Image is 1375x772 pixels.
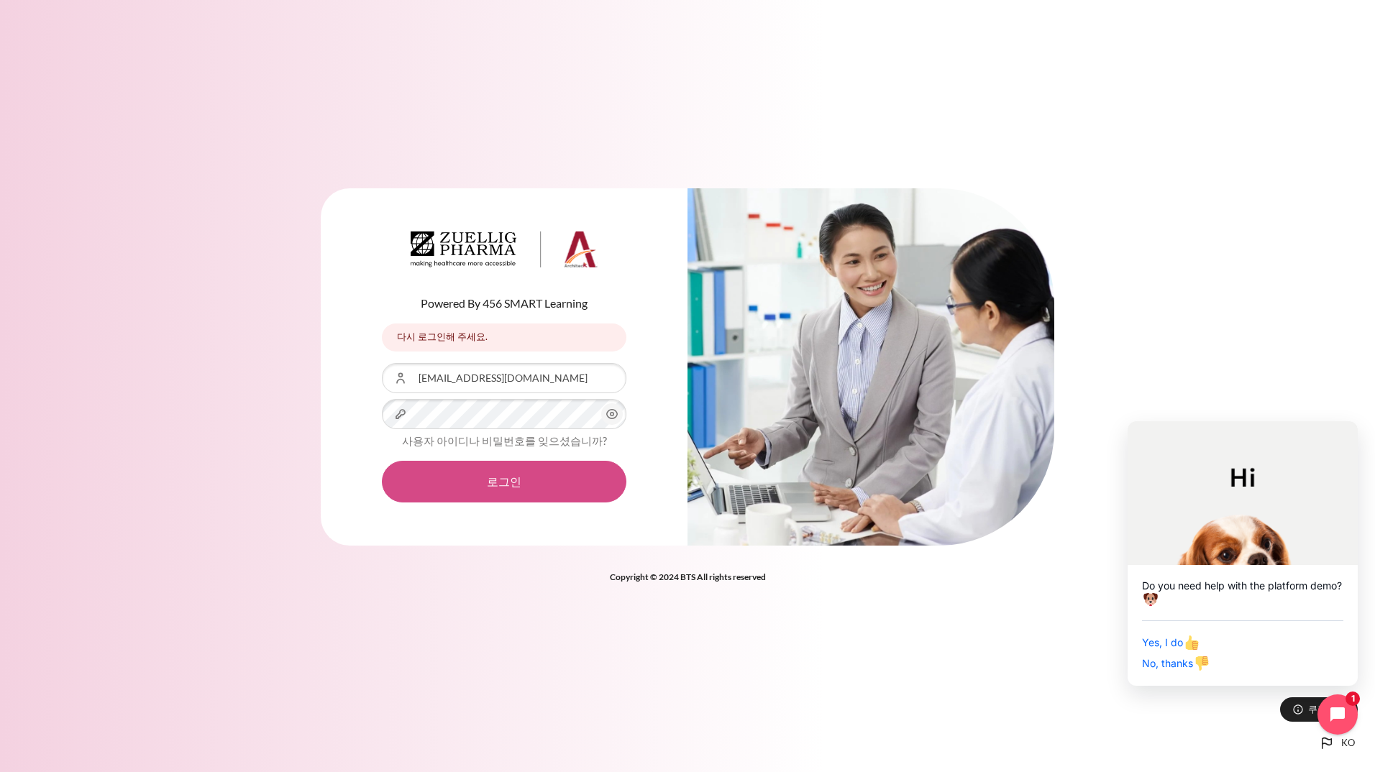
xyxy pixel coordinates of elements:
button: 쿠키 공지 [1280,697,1358,722]
a: Architeck [411,231,598,273]
span: ko [1341,736,1355,750]
div: 다시 로그인해 주세요. [382,323,626,351]
button: 로그인 [382,461,626,502]
button: Languages [1312,729,1361,758]
span: 쿠키 공지 [1308,702,1347,716]
a: 사용자 아이디나 비밀번호를 잊으셨습니까? [402,434,607,447]
strong: Copyright © 2024 BTS All rights reserved [610,571,766,582]
img: Architeck [411,231,598,267]
input: 사용자 아이디 [382,363,626,393]
p: Powered By 456 SMART Learning [382,295,626,312]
